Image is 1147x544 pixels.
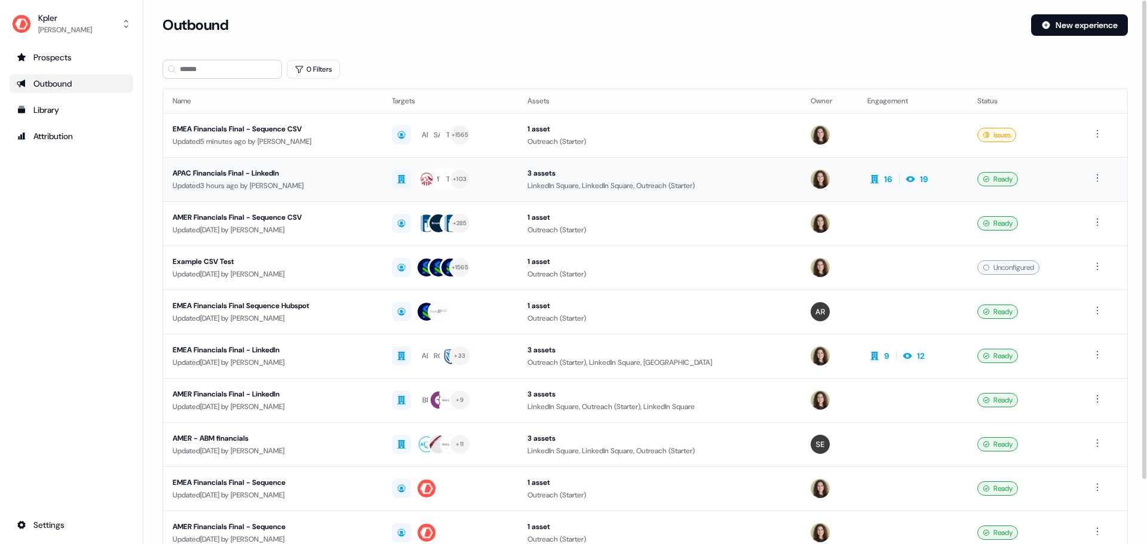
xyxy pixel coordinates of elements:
div: 1 asset [528,300,792,312]
div: Updated [DATE] by [PERSON_NAME] [173,356,373,368]
div: Updated [DATE] by [PERSON_NAME] [173,312,373,324]
div: + 33 [454,351,465,361]
div: BR [422,394,431,406]
a: Go to attribution [10,127,133,146]
div: Updated [DATE] by [PERSON_NAME] [173,224,373,236]
div: Updated 3 hours ago by [PERSON_NAME] [173,180,373,192]
img: Alexandra [811,391,830,410]
div: Unconfigured [977,260,1039,275]
div: 16 [884,173,892,185]
div: Updated [DATE] by [PERSON_NAME] [173,489,373,501]
div: EMEA Financials Final - LinkedIn [173,344,373,356]
div: 19 [920,173,928,185]
button: New experience [1031,14,1128,36]
div: Ready [977,349,1018,363]
div: Outreach (Starter) [528,136,792,147]
th: Name [163,89,382,113]
img: Alexandra [811,523,830,542]
div: TR [446,173,454,185]
div: 12 [917,350,925,362]
div: 3 assets [528,344,792,356]
div: RO [434,350,443,362]
div: AMER Financials Final - LinkedIn [173,388,373,400]
div: 1 asset [528,256,792,268]
button: Kpler[PERSON_NAME] [10,10,133,38]
div: AN [422,129,431,141]
div: AB [422,350,431,362]
div: LinkedIn Square, Outreach (Starter), LinkedIn Square [528,401,792,413]
div: Ready [977,172,1018,186]
div: + 1565 [452,130,468,140]
div: MY [433,173,443,185]
div: Issues [977,128,1016,142]
div: Library [17,104,126,116]
h3: Outbound [162,16,228,34]
div: Outreach (Starter) [528,489,792,501]
div: 9 [884,350,889,362]
div: + 11 [456,439,464,450]
div: 1 asset [528,211,792,223]
div: Outbound [17,78,126,90]
div: AMER - ABM financials [173,432,373,444]
a: Go to prospects [10,48,133,67]
th: Owner [801,89,857,113]
div: 3 assets [528,388,792,400]
img: Alexandra [811,346,830,365]
div: Kpler [38,12,92,24]
th: Engagement [858,89,968,113]
div: Updated [DATE] by [PERSON_NAME] [173,268,373,280]
img: Alexandra [811,479,830,498]
div: 3 assets [528,432,792,444]
div: AMER Financials Final - Sequence [173,521,373,533]
div: Ready [977,437,1018,451]
div: Ready [977,305,1018,319]
div: Ready [977,481,1018,496]
div: Ready [977,525,1018,540]
th: Assets [518,89,801,113]
th: Targets [382,89,519,113]
div: Ready [977,216,1018,230]
th: Status [968,89,1081,113]
img: Sabastian [811,435,830,454]
img: Alexandra [811,214,830,233]
div: Ready [977,393,1018,407]
div: AMER Financials Final - Sequence CSV [173,211,373,223]
img: Aleksandra [811,302,830,321]
div: Outreach (Starter) [528,268,792,280]
div: Updated [DATE] by [PERSON_NAME] [173,445,373,457]
div: + 285 [453,218,467,229]
a: Go to outbound experience [10,74,133,93]
div: + 103 [453,174,467,185]
a: Go to integrations [10,515,133,534]
div: EMEA Financials Final Sequence Hubspot [173,300,373,312]
div: Outreach (Starter), LinkedIn Square, [GEOGRAPHIC_DATA] [528,356,792,368]
div: Updated [DATE] by [PERSON_NAME] [173,401,373,413]
div: SA [434,129,443,141]
div: Updated 5 minutes ago by [PERSON_NAME] [173,136,373,147]
button: 0 Filters [287,60,340,79]
img: Alexandra [811,258,830,277]
div: 1 asset [528,477,792,488]
div: Attribution [17,130,126,142]
div: Outreach (Starter) [528,224,792,236]
div: + 9 [456,395,464,405]
div: Settings [17,519,126,531]
div: 1 asset [528,123,792,135]
img: Alexandra [811,125,830,145]
div: EMEA Financials Final - Sequence [173,477,373,488]
div: LinkedIn Square, LinkedIn Square, Outreach (Starter) [528,180,792,192]
div: Prospects [17,51,126,63]
div: Example CSV Test [173,256,373,268]
div: 1 asset [528,521,792,533]
div: 3 assets [528,167,792,179]
div: APAC Financials Final - LinkedIn [173,167,373,179]
div: Outreach (Starter) [528,312,792,324]
div: TH [446,129,455,141]
img: Alexandra [811,170,830,189]
div: + 1565 [452,262,468,273]
div: LinkedIn Square, LinkedIn Square, Outreach (Starter) [528,445,792,457]
a: Go to templates [10,100,133,119]
div: EMEA Financials Final - Sequence CSV [173,123,373,135]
